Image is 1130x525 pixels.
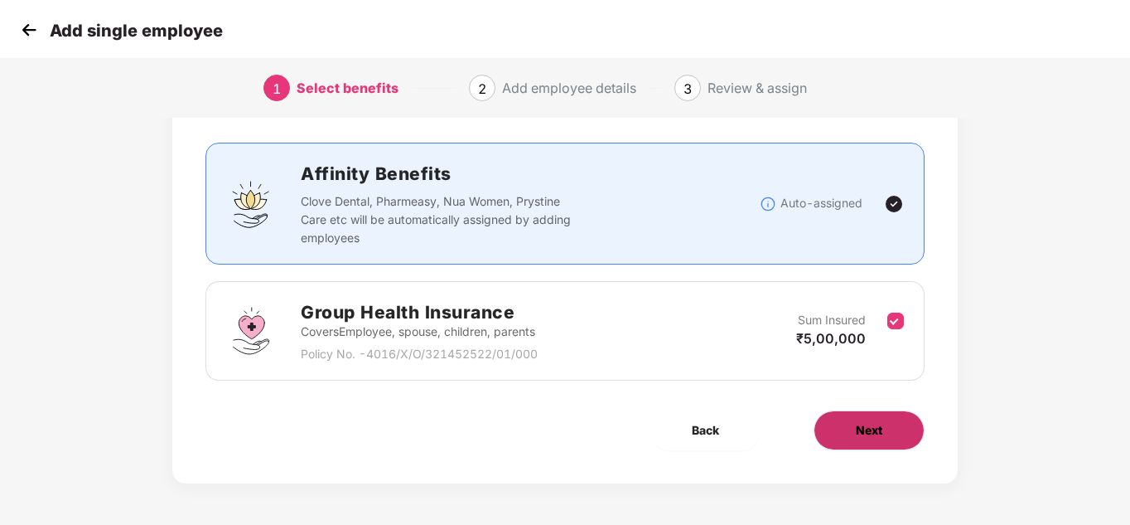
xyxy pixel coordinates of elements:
span: 3 [683,80,692,97]
p: Covers Employee, spouse, children, parents [301,323,538,341]
p: Add single employee [50,21,223,41]
p: Clove Dental, Pharmeasy, Nua Women, Prystine Care etc will be automatically assigned by adding em... [301,192,576,247]
img: svg+xml;base64,PHN2ZyBpZD0iVGljay0yNHgyNCIgeG1sbnM9Imh0dHA6Ly93d3cudzMub3JnLzIwMDAvc3ZnIiB3aWR0aD... [884,194,904,214]
h2: Affinity Benefits [301,160,759,187]
img: svg+xml;base64,PHN2ZyBpZD0iSW5mb18tXzMyeDMyIiBkYXRhLW5hbWU9IkluZm8gLSAzMngzMiIgeG1sbnM9Imh0dHA6Ly... [760,196,776,212]
button: Back [650,411,761,450]
p: Policy No. - 4016/X/O/321452522/01/000 [301,345,538,363]
div: Add employee details [502,75,636,101]
span: 2 [478,80,486,97]
div: Review & assign [707,75,807,101]
span: Next [856,421,882,440]
img: svg+xml;base64,PHN2ZyBpZD0iQWZmaW5pdHlfQmVuZWZpdHMiIGRhdGEtbmFtZT0iQWZmaW5pdHkgQmVuZWZpdHMiIHhtbG... [226,179,276,229]
p: Sum Insured [798,311,866,329]
span: 1 [273,80,281,97]
button: Next [814,411,925,450]
img: svg+xml;base64,PHN2ZyB4bWxucz0iaHR0cDovL3d3dy53My5vcmcvMjAwMC9zdmciIHdpZHRoPSIzMCIgaGVpZ2h0PSIzMC... [17,17,41,42]
span: ₹5,00,000 [796,330,866,347]
div: Select benefits [297,75,398,101]
p: Auto-assigned [780,194,862,212]
span: Back [692,421,719,440]
h2: Group Health Insurance [301,299,538,326]
img: svg+xml;base64,PHN2ZyBpZD0iR3JvdXBfSGVhbHRoX0luc3VyYW5jZSIgZGF0YS1uYW1lPSJHcm91cCBIZWFsdGggSW5zdX... [226,306,276,356]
